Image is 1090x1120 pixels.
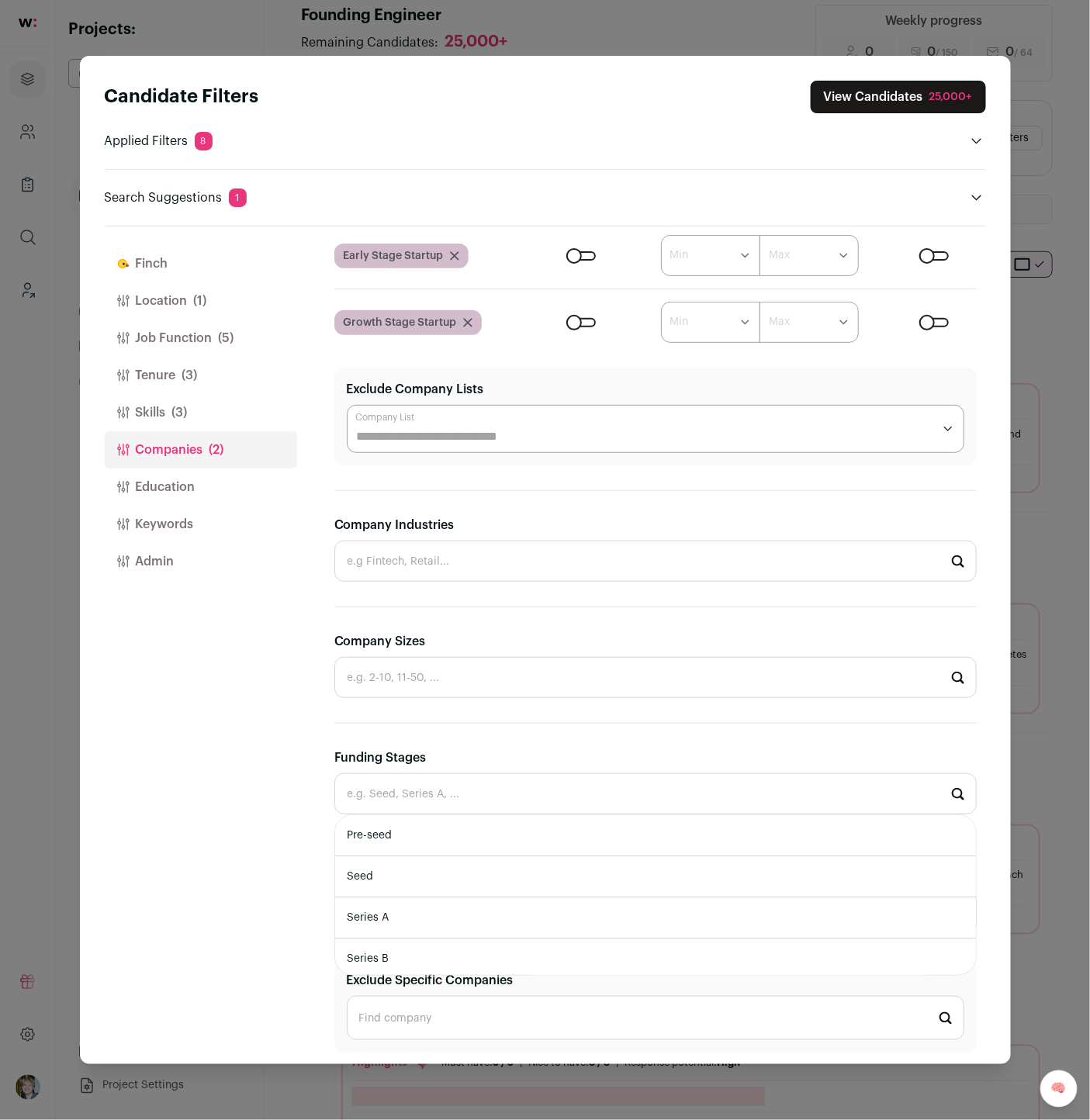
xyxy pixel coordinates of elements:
button: Open applied filters [967,132,986,150]
label: Exclude Specific Companies [347,971,514,990]
span: Growth Stage Startup [344,315,457,330]
button: Admin [105,543,297,580]
label: Min [670,247,688,263]
span: (5) [219,329,234,347]
span: (1) [194,292,207,310]
label: Company Sizes [334,632,426,651]
button: Companies(2) [105,431,297,468]
button: Tenure(3) [105,357,297,394]
div: 25,000+ [929,89,973,105]
button: Education [105,468,297,506]
strong: Candidate Filters [105,88,259,106]
input: e.g. 2-10, 11-50, ... [334,657,977,698]
label: Funding Stages [334,748,427,767]
li: Series B [335,939,976,980]
button: Finch [105,245,297,282]
li: Series A [335,897,976,939]
span: 8 [195,132,213,150]
button: Keywords [105,506,297,543]
input: Start typing... [347,996,964,1040]
p: Applied Filters [105,132,213,150]
span: (3) [172,403,188,422]
button: Close search preferences [811,81,986,113]
input: e.g Fintech, Retail... [334,541,977,582]
li: Pre-seed [335,815,976,856]
p: Search Suggestions [105,188,247,207]
button: Skills(3) [105,394,297,431]
button: Location(1) [105,282,297,320]
a: 🧠 [1040,1070,1078,1108]
label: Max [769,314,790,330]
input: e.g. Seed, Series A, ... [334,773,977,814]
button: Job Function(5) [105,320,297,357]
span: Early Stage Startup [344,248,444,264]
label: Exclude Company Lists [347,380,484,399]
label: Max [769,247,790,263]
span: 1 [229,188,247,207]
span: (2) [209,441,224,459]
label: Min [670,314,688,330]
span: (3) [182,366,198,385]
li: Seed [335,856,976,897]
label: Company Industries [334,516,455,534]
